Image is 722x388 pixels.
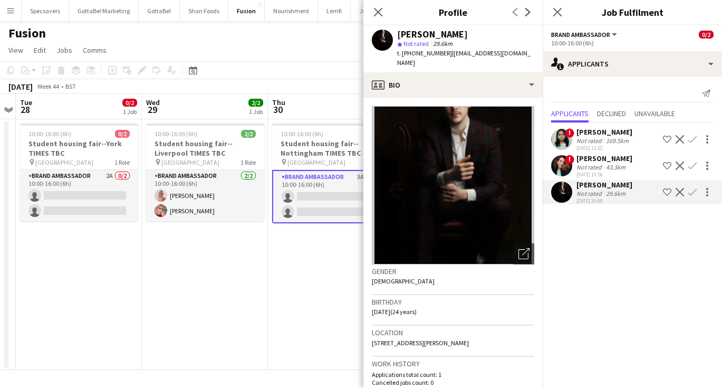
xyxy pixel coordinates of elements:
div: 1 Job [249,108,263,116]
span: Unavailable [634,110,675,117]
span: 0/2 [122,99,137,107]
div: BST [65,82,76,90]
a: Jobs [52,43,76,57]
span: 28 [18,103,32,116]
span: Comms [83,45,107,55]
span: 10:00-16:00 (6h) [155,130,197,138]
app-card-role: Brand Ambassador2/210:00-16:00 (6h)[PERSON_NAME][PERSON_NAME] [146,170,264,221]
span: [STREET_ADDRESS][PERSON_NAME] [372,339,469,347]
div: 43.3km [604,163,628,171]
h3: Birthday [372,297,534,307]
p: Applications total count: 1 [372,371,534,378]
span: ! [565,128,574,138]
span: 10:00-16:00 (6h) [28,130,71,138]
div: Not rated [576,137,604,145]
app-job-card: 10:00-16:00 (6h)0/2Student housing fair--Nottingham TIMES TBC [GEOGRAPHIC_DATA]1 RoleBrand Ambass... [272,124,390,223]
img: Crew avatar or photo [372,106,534,264]
h3: Job Fulfilment [543,5,722,19]
span: View [8,45,23,55]
div: Not rated [576,163,604,171]
span: 0/2 [699,31,714,39]
p: Cancelled jobs count: 0 [372,378,534,386]
span: Tue [20,98,32,107]
span: [GEOGRAPHIC_DATA] [287,158,345,166]
div: 169.5km [604,137,631,145]
span: Wed [146,98,160,107]
span: 1 Role [240,158,256,166]
span: Edit [34,45,46,55]
button: GottaBe! Marketing [69,1,139,21]
a: View [4,43,27,57]
span: 10:00-16:00 (6h) [281,130,323,138]
span: Not rated [403,40,429,48]
span: 1 Role [114,158,130,166]
span: [GEOGRAPHIC_DATA] [161,158,219,166]
span: | [EMAIL_ADDRESS][DOMAIN_NAME] [397,49,531,67]
span: Week 44 [35,82,61,90]
h3: Work history [372,359,534,368]
h3: Gender [372,267,534,276]
span: 2/2 [248,99,263,107]
button: Specsavers [22,1,69,21]
app-job-card: 10:00-16:00 (6h)2/2Student housing fair--Liverpool TIMES TBC [GEOGRAPHIC_DATA]1 RoleBrand Ambassa... [146,124,264,221]
a: Edit [30,43,50,57]
h3: Profile [363,5,543,19]
h3: Student housing fair--Nottingham TIMES TBC [272,139,390,158]
span: Declined [597,110,626,117]
span: Applicants [551,110,589,117]
div: Applicants [543,51,722,77]
div: 10:00-16:00 (6h) [551,39,714,47]
span: 30 [271,103,285,116]
button: GottaBe! [139,1,180,21]
span: 2/2 [241,130,256,138]
h1: Fusion [8,25,46,41]
span: Jobs [56,45,72,55]
div: Open photos pop-in [513,243,534,264]
div: Bio [363,72,543,98]
span: Thu [272,98,285,107]
span: [DATE] (24 years) [372,308,417,316]
div: Not rated [576,190,604,197]
span: [DEMOGRAPHIC_DATA] [372,277,435,285]
button: Brand Ambassador [551,31,619,39]
button: Lemfi [318,1,351,21]
h3: Student housing fair--Liverpool TIMES TBC [146,139,264,158]
div: [PERSON_NAME] [576,154,632,163]
span: Brand Ambassador [551,31,610,39]
div: [PERSON_NAME] [397,30,468,39]
span: ! [565,155,574,164]
div: [DATE] [8,81,33,92]
div: [PERSON_NAME] [576,180,632,190]
div: 29.6km [604,190,628,197]
div: [DATE] 12:52 [576,145,632,152]
div: [PERSON_NAME] [576,127,632,137]
app-job-card: 10:00-16:00 (6h)0/2Student housing fair--York TIMES TBC [GEOGRAPHIC_DATA]1 RoleBrand Ambassador2A... [20,124,138,221]
button: Nourishment [265,1,318,21]
button: Fusion [228,1,265,21]
app-card-role: Brand Ambassador3A0/210:00-16:00 (6h) [272,170,390,223]
span: t. [PHONE_NUMBER] [397,49,452,57]
span: 29 [145,103,160,116]
h3: Location [372,328,534,337]
div: 1 Job [123,108,137,116]
button: Jumbo [351,1,387,21]
h3: Student housing fair--York TIMES TBC [20,139,138,158]
span: 29.6km [431,40,455,48]
app-card-role: Brand Ambassador2A0/210:00-16:00 (6h) [20,170,138,221]
a: Comms [79,43,111,57]
span: [GEOGRAPHIC_DATA] [35,158,93,166]
div: [DATE] 20:08 [576,197,632,204]
button: Shan Foods [180,1,228,21]
span: 0/2 [115,130,130,138]
div: [DATE] 10:56 [576,171,632,178]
